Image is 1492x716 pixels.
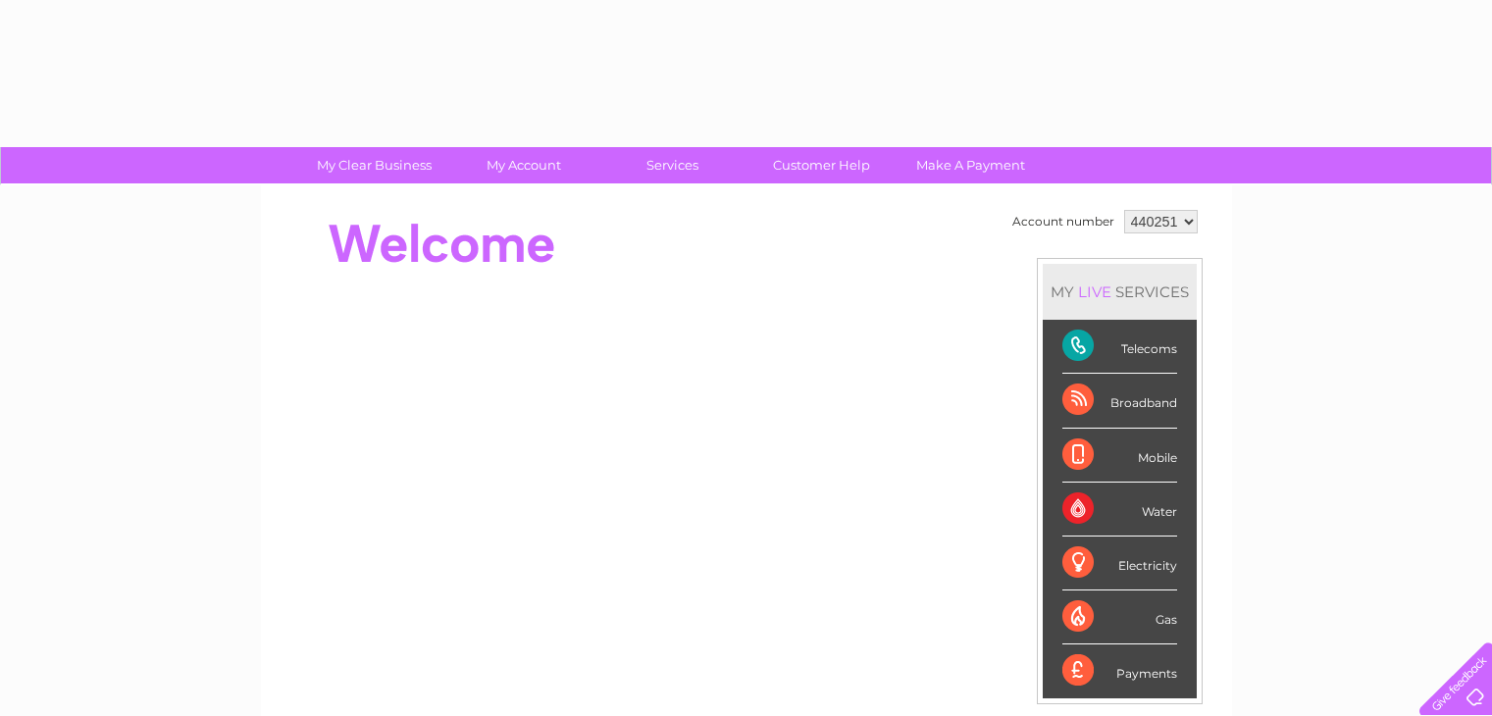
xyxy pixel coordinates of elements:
[1043,264,1197,320] div: MY SERVICES
[1062,320,1177,374] div: Telecoms
[1007,205,1119,238] td: Account number
[890,147,1052,183] a: Make A Payment
[1062,374,1177,428] div: Broadband
[293,147,455,183] a: My Clear Business
[741,147,902,183] a: Customer Help
[592,147,753,183] a: Services
[1062,537,1177,590] div: Electricity
[1062,590,1177,644] div: Gas
[442,147,604,183] a: My Account
[1074,282,1115,301] div: LIVE
[1062,483,1177,537] div: Water
[1062,429,1177,483] div: Mobile
[1062,644,1177,697] div: Payments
